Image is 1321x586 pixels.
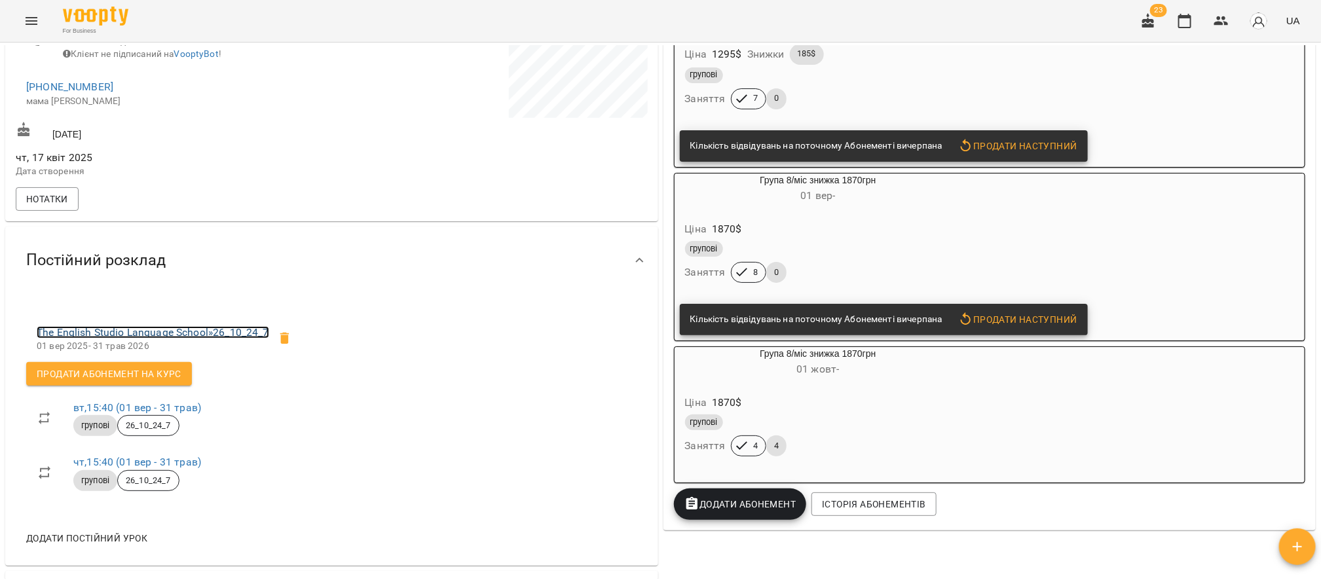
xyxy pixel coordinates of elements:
[811,492,936,516] button: Історія абонементів
[684,496,796,512] span: Додати Абонемент
[16,5,47,37] button: Menu
[712,46,742,62] p: 1295 $
[63,48,221,59] span: Клієнт не підписаний на !
[26,362,192,386] button: Продати абонемент на Курс
[63,36,213,46] span: Клієнт не підписаний на ViberBot!
[63,27,128,35] span: For Business
[690,134,942,158] div: Кількість відвідувань на поточному Абонементі вичерпана
[790,48,824,60] span: 185$
[13,119,331,143] div: [DATE]
[16,150,329,166] span: чт, 17 квіт 2025
[685,263,726,282] h6: Заняття
[958,138,1077,154] span: Продати наступний
[766,440,787,452] span: 4
[712,395,742,411] p: 1870 $
[800,189,835,202] span: 01 вер -
[73,401,201,414] a: вт,15:40 (01 вер - 31 трав)
[73,420,117,431] span: групові
[118,420,178,431] span: 26_10_24_7
[63,7,128,26] img: Voopty Logo
[953,308,1083,331] button: Продати наступний
[747,45,785,64] h6: Знижки
[712,221,742,237] p: 1870 $
[745,266,766,278] span: 8
[685,243,723,255] span: групові
[675,347,962,378] div: Група 8/міс знижка 1870грн
[37,326,269,339] a: The English Studio Language School»26_10_24_7
[745,92,766,104] span: 7
[37,340,269,353] p: 01 вер 2025 - 31 трав 2026
[675,347,962,472] button: Група 8/міс знижка 1870грн01 жовт- Ціна1870$груповіЗаняття44
[958,312,1077,327] span: Продати наступний
[16,165,329,178] p: Дата створення
[73,475,117,486] span: групові
[685,437,726,455] h6: Заняття
[5,227,658,294] div: Постійний розклад
[73,456,201,468] a: чт,15:40 (01 вер - 31 трав)
[118,475,178,486] span: 26_10_24_7
[21,526,153,550] button: Додати постійний урок
[685,416,723,428] span: групові
[796,363,839,375] span: 01 жовт -
[1281,9,1305,33] button: UA
[675,174,962,205] div: Група 8/міс знижка 1870грн
[26,81,113,93] a: [PHONE_NUMBER]
[766,266,787,278] span: 0
[26,95,318,108] p: мама [PERSON_NAME]
[685,394,707,412] h6: Ціна
[674,488,807,520] button: Додати Абонемент
[1286,14,1300,27] span: UA
[117,470,179,491] div: 26_10_24_7
[269,323,301,354] span: Видалити клієнта з групи 26_10_24_7 для курсу 26_10_24_7?
[685,69,723,81] span: групові
[1250,12,1268,30] img: avatar_s.png
[26,530,147,546] span: Додати постійний урок
[766,92,787,104] span: 0
[37,366,181,382] span: Продати абонемент на Курс
[1150,4,1167,17] span: 23
[685,45,707,64] h6: Ціна
[675,174,962,299] button: Група 8/міс знижка 1870грн01 вер- Ціна1870$груповіЗаняття80
[26,250,166,270] span: Постійний розклад
[690,308,942,331] div: Кількість відвідувань на поточному Абонементі вичерпана
[822,496,925,512] span: Історія абонементів
[953,134,1083,158] button: Продати наступний
[685,90,726,108] h6: Заняття
[174,48,219,59] a: VooptyBot
[745,440,766,452] span: 4
[26,191,68,207] span: Нотатки
[685,220,707,238] h6: Ціна
[117,415,179,436] div: 26_10_24_7
[16,187,79,211] button: Нотатки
